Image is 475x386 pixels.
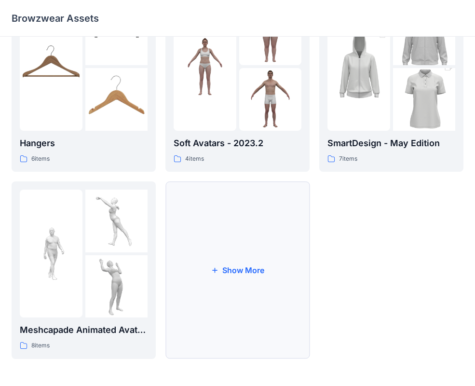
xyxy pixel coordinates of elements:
[327,137,455,150] p: SmartDesign - May Edition
[12,12,99,25] p: Browzwear Assets
[185,154,204,164] p: 4 items
[12,181,156,359] a: folder 1folder 2folder 3Meshcapade Animated Avatars8items
[327,20,390,113] img: folder 1
[20,137,148,150] p: Hangers
[165,181,310,359] button: Show More
[31,154,50,164] p: 6 items
[85,190,148,252] img: folder 2
[31,341,50,351] p: 8 items
[174,35,236,98] img: folder 1
[20,35,82,98] img: folder 1
[393,53,456,146] img: folder 3
[85,68,148,131] img: folder 3
[339,154,357,164] p: 7 items
[20,323,148,337] p: Meshcapade Animated Avatars
[239,68,302,131] img: folder 3
[174,137,301,150] p: Soft Avatars - 2023.2
[85,255,148,318] img: folder 3
[20,222,82,285] img: folder 1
